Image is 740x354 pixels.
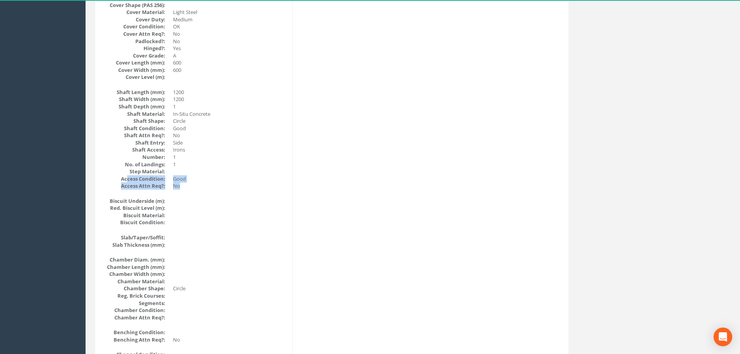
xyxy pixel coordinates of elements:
dd: 1 [173,153,287,161]
dt: Shaft Material: [103,110,165,118]
dt: Padlocked?: [103,38,165,45]
dt: Shaft Width (mm): [103,96,165,103]
dd: No [173,182,287,190]
dd: Light Steel [173,9,287,16]
dt: Cover Condition: [103,23,165,30]
dd: Circle [173,285,287,292]
dt: Chamber Condition: [103,307,165,314]
dt: Cover Grade: [103,52,165,59]
dd: Good [173,175,287,183]
dt: Shaft Depth (mm): [103,103,165,110]
dt: No. of Landings: [103,161,165,168]
dt: Benching Attn Req?: [103,336,165,344]
dt: Chamber Shape: [103,285,165,292]
dt: Shaft Shape: [103,117,165,125]
dt: Biscuit Underside (m): [103,197,165,205]
div: Open Intercom Messenger [714,328,732,346]
dd: OK [173,23,287,30]
dt: Shaft Condition: [103,125,165,132]
dt: Shaft Attn Req?: [103,132,165,139]
dd: Medium [173,16,287,23]
dd: In-Situ Concrete [173,110,287,118]
dt: Chamber Length (mm): [103,263,165,271]
dd: 600 [173,66,287,74]
dd: No [173,38,287,45]
dt: Benching Condition: [103,329,165,336]
dt: Cover Material: [103,9,165,16]
dt: Shaft Entry: [103,139,165,146]
dt: Red. Biscuit Level (m): [103,204,165,212]
dt: Biscuit Condition: [103,219,165,226]
dt: Chamber Attn Req?: [103,314,165,321]
dt: Hinged?: [103,45,165,52]
dt: Slab/Taper/Soffit: [103,234,165,241]
dd: 600 [173,59,287,66]
dd: 1 [173,103,287,110]
dt: Cover Width (mm): [103,66,165,74]
dt: Cover Attn Req?: [103,30,165,38]
dt: Access Attn Req?: [103,182,165,190]
dt: Chamber Diam. (mm): [103,256,165,263]
dd: Side [173,139,287,146]
dd: Yes [173,45,287,52]
dt: Access Condition: [103,175,165,183]
dt: Cover Length (mm): [103,59,165,66]
dd: No [173,336,287,344]
dd: No [173,132,287,139]
dd: Irons [173,146,287,153]
dd: 1200 [173,89,287,96]
dd: 1200 [173,96,287,103]
dd: 1 [173,161,287,168]
dd: A [173,52,287,59]
dt: Cover Level (m): [103,73,165,81]
dd: No [173,30,287,38]
dt: Chamber Material: [103,278,165,285]
dt: Cover Shape (PAS 256): [103,2,165,9]
dt: Shaft Access: [103,146,165,153]
dt: Reg. Brick Courses: [103,292,165,300]
dt: Number: [103,153,165,161]
dt: Cover Duty: [103,16,165,23]
dd: Circle [173,117,287,125]
dt: Biscuit Material: [103,212,165,219]
dt: Segments: [103,300,165,307]
dd: Good [173,125,287,132]
dt: Slab Thickness (mm): [103,241,165,249]
dt: Step Material: [103,168,165,175]
dt: Shaft Length (mm): [103,89,165,96]
dt: Chamber Width (mm): [103,270,165,278]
